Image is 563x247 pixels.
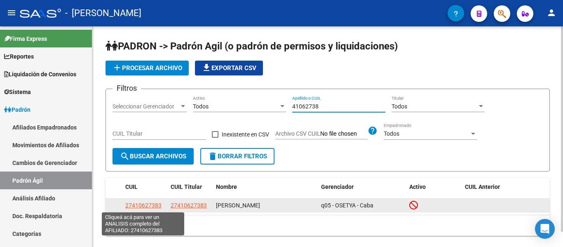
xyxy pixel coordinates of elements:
span: Seleccionar Gerenciador [113,103,179,110]
input: Archivo CSV CUIL [320,130,368,138]
datatable-header-cell: Nombre [213,178,318,196]
div: Open Intercom Messenger [535,219,555,239]
div: 1 total [106,215,550,236]
mat-icon: menu [7,8,16,18]
span: Buscar Archivos [120,153,186,160]
span: Liquidación de Convenios [4,70,76,79]
datatable-header-cell: CUIL Titular [167,178,213,196]
span: Padrón [4,105,30,114]
datatable-header-cell: Activo [406,178,462,196]
mat-icon: person [547,8,556,18]
button: Borrar Filtros [200,148,274,165]
h3: Filtros [113,82,141,94]
span: Todos [392,103,407,110]
span: 27410627383 [171,202,207,209]
mat-icon: help [368,126,378,136]
span: Activo [409,183,426,190]
span: Firma Express [4,34,47,43]
mat-icon: search [120,151,130,161]
span: - [PERSON_NAME] [65,4,141,22]
span: q05 - OSETYA - Caba [321,202,373,209]
span: CUIL Anterior [465,183,500,190]
span: [PERSON_NAME] [216,202,260,209]
span: Todos [384,130,399,137]
mat-icon: add [112,63,122,73]
span: 27410627383 [125,202,162,209]
mat-icon: delete [208,151,218,161]
span: Inexistente en CSV [222,129,269,139]
button: Buscar Archivos [113,148,194,165]
span: Todos [193,103,209,110]
datatable-header-cell: CUIL [122,178,167,196]
span: Archivo CSV CUIL [275,130,320,137]
span: Gerenciador [321,183,354,190]
datatable-header-cell: Gerenciador [318,178,406,196]
span: Reportes [4,52,34,61]
span: Nombre [216,183,237,190]
span: Borrar Filtros [208,153,267,160]
span: Procesar archivo [112,64,182,72]
span: PADRON -> Padrón Agil (o padrón de permisos y liquidaciones) [106,40,398,52]
span: CUIL [125,183,138,190]
button: Procesar archivo [106,61,189,75]
datatable-header-cell: CUIL Anterior [462,178,550,196]
button: Exportar CSV [195,61,263,75]
span: Exportar CSV [202,64,256,72]
span: Sistema [4,87,31,96]
mat-icon: file_download [202,63,211,73]
span: CUIL Titular [171,183,202,190]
